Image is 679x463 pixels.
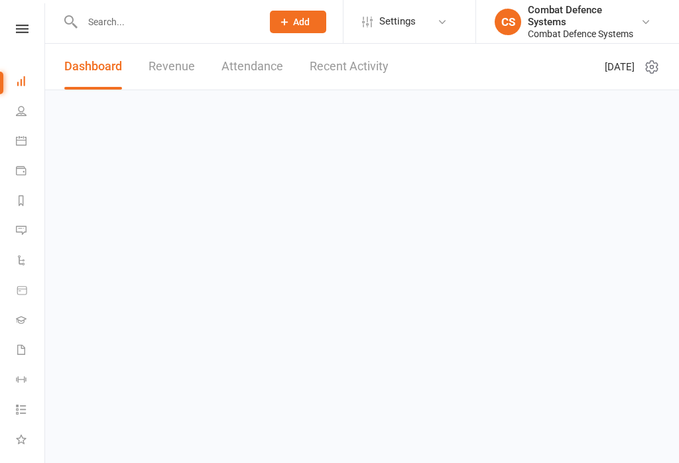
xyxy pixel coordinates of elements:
[64,44,122,90] a: Dashboard
[605,59,635,75] span: [DATE]
[16,277,46,306] a: Product Sales
[16,187,46,217] a: Reports
[149,44,195,90] a: Revenue
[16,127,46,157] a: Calendar
[16,98,46,127] a: People
[293,17,310,27] span: Add
[528,4,641,28] div: Combat Defence Systems
[270,11,326,33] button: Add
[495,9,521,35] div: CS
[78,13,253,31] input: Search...
[221,44,283,90] a: Attendance
[528,28,641,40] div: Combat Defence Systems
[310,44,389,90] a: Recent Activity
[16,68,46,98] a: Dashboard
[16,426,46,456] a: What's New
[379,7,416,36] span: Settings
[16,157,46,187] a: Payments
